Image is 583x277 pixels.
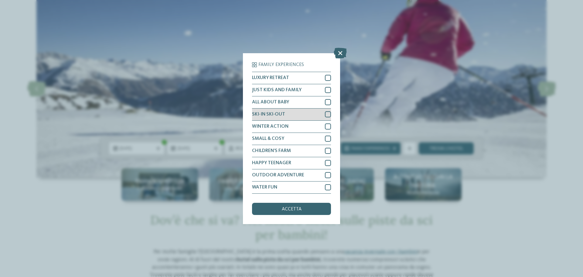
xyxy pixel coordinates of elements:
[252,148,291,153] span: CHILDREN’S FARM
[252,173,304,178] span: OUTDOOR ADVENTURE
[252,124,288,129] span: WINTER ACTION
[252,75,289,80] span: LUXURY RETREAT
[252,112,285,117] span: SKI-IN SKI-OUT
[282,207,302,212] span: accetta
[258,62,304,67] span: Family Experiences
[252,136,284,141] span: SMALL & COSY
[252,88,302,92] span: JUST KIDS AND FAMILY
[252,185,277,190] span: WATER FUN
[252,161,291,165] span: HAPPY TEENAGER
[252,100,289,105] span: ALL ABOUT BABY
